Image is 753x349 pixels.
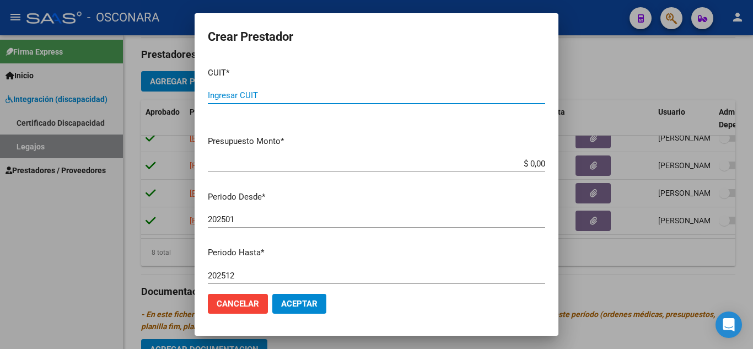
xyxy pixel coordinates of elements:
h2: Crear Prestador [208,26,545,47]
p: CUIT [208,67,545,79]
p: Periodo Desde [208,191,545,203]
button: Aceptar [272,294,326,314]
p: Periodo Hasta [208,246,545,259]
p: Presupuesto Monto [208,135,545,148]
span: Aceptar [281,299,318,309]
span: Cancelar [217,299,259,309]
div: Open Intercom Messenger [716,312,742,338]
button: Cancelar [208,294,268,314]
